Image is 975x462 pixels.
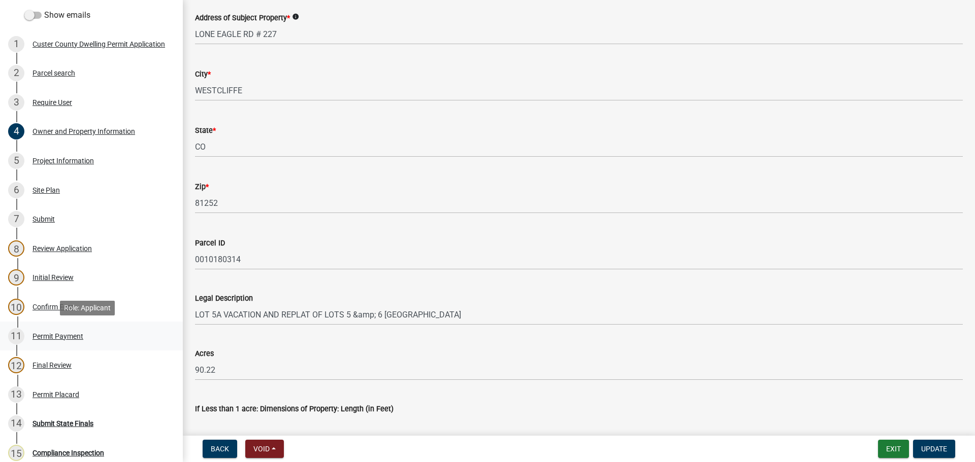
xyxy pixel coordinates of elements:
[32,99,72,106] div: Require User
[203,440,237,458] button: Back
[921,445,947,453] span: Update
[60,301,115,315] div: Role: Applicant
[245,440,284,458] button: Void
[32,216,55,223] div: Submit
[8,240,24,257] div: 8
[195,127,216,134] label: State
[32,274,74,281] div: Initial Review
[8,36,24,52] div: 1
[8,357,24,373] div: 12
[292,13,299,20] i: info
[24,9,90,21] label: Show emails
[32,157,94,164] div: Project Information
[8,182,24,198] div: 6
[8,211,24,227] div: 7
[32,391,79,398] div: Permit Placard
[8,445,24,461] div: 15
[195,71,211,78] label: City
[253,445,270,453] span: Void
[195,240,225,247] label: Parcel ID
[8,269,24,286] div: 9
[195,350,214,358] label: Acres
[32,420,93,427] div: Submit State Finals
[32,362,72,369] div: Final Review
[8,94,24,111] div: 3
[32,303,74,310] div: Confirm Fees
[8,153,24,169] div: 5
[211,445,229,453] span: Back
[195,406,394,413] label: If Less than 1 acre: Dimensions of Property: Length (in Feet)
[8,65,24,81] div: 2
[8,386,24,403] div: 13
[32,41,165,48] div: Custer County Dwelling Permit Application
[8,415,24,432] div: 14
[913,440,955,458] button: Update
[195,15,290,22] label: Address of Subject Property
[32,69,75,77] div: Parcel search
[32,449,104,456] div: Compliance Inspection
[32,245,92,252] div: Review Application
[32,128,135,135] div: Owner and Property Information
[195,295,253,302] label: Legal Description
[8,299,24,315] div: 10
[8,123,24,139] div: 4
[878,440,909,458] button: Exit
[32,333,83,340] div: Permit Payment
[8,328,24,344] div: 11
[32,187,60,194] div: Site Plan
[195,184,209,191] label: Zip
